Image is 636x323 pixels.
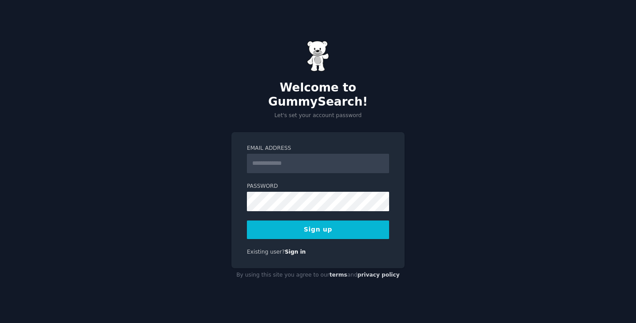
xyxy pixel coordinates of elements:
button: Sign up [247,220,389,239]
img: Gummy Bear [307,41,329,72]
a: Sign in [285,249,306,255]
a: terms [329,272,347,278]
span: Existing user? [247,249,285,255]
p: Let's set your account password [231,112,405,120]
div: By using this site you agree to our and [231,268,405,282]
label: Password [247,182,389,190]
label: Email Address [247,144,389,152]
h2: Welcome to GummySearch! [231,81,405,109]
a: privacy policy [357,272,400,278]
